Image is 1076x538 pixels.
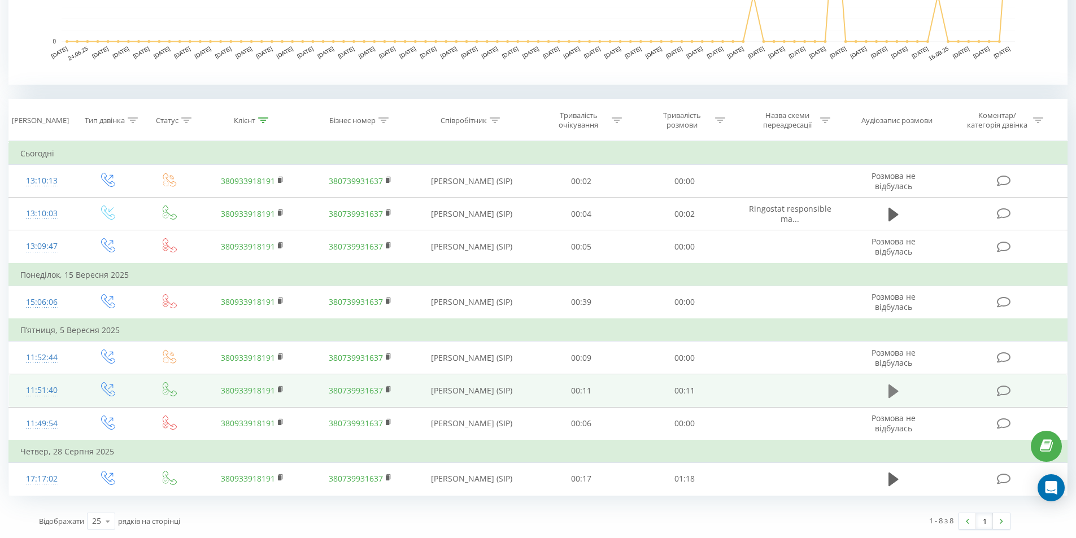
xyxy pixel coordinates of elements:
text: [DATE] [111,45,130,59]
div: 13:10:03 [20,203,64,225]
text: [DATE] [808,45,827,59]
td: [PERSON_NAME] (SIP) [414,407,530,440]
text: [DATE] [829,45,847,59]
a: 380739931637 [329,385,383,396]
text: [DATE] [316,45,335,59]
a: 380933918191 [221,473,275,484]
text: [DATE] [644,45,663,59]
text: [DATE] [992,45,1011,59]
span: рядків на сторінці [118,516,180,526]
text: [DATE] [337,45,355,59]
a: 380739931637 [329,352,383,363]
text: [DATE] [890,45,909,59]
a: 380739931637 [329,473,383,484]
td: [PERSON_NAME] (SIP) [414,165,530,198]
text: [DATE] [542,45,560,59]
text: [DATE] [194,45,212,59]
div: Open Intercom Messenger [1038,474,1065,501]
text: [DATE] [296,45,315,59]
text: [DATE] [378,45,397,59]
a: 380739931637 [329,241,383,252]
td: Сьогодні [9,142,1068,165]
text: [DATE] [583,45,602,59]
span: Розмова не відбулась [872,291,916,312]
div: Коментар/категорія дзвінка [964,111,1030,130]
td: 00:02 [530,165,633,198]
text: [DATE] [50,45,69,59]
text: [DATE] [460,45,478,59]
a: 380739931637 [329,296,383,307]
text: [DATE] [91,45,110,59]
span: Ringostat responsible ma... [749,203,831,224]
a: 380933918191 [221,352,275,363]
td: [PERSON_NAME] (SIP) [414,342,530,374]
div: Назва схеми переадресації [757,111,817,130]
text: 16.09.25 [927,45,950,62]
div: Тривалість очікування [548,111,609,130]
a: 380933918191 [221,385,275,396]
text: [DATE] [153,45,171,59]
text: [DATE] [439,45,458,59]
text: [DATE] [234,45,253,59]
span: Відображати [39,516,84,526]
text: [DATE] [849,45,868,59]
text: [DATE] [521,45,540,59]
a: 380933918191 [221,418,275,428]
td: П’ятниця, 5 Вересня 2025 [9,319,1068,342]
div: [PERSON_NAME] [12,116,69,125]
text: [DATE] [685,45,704,59]
text: [DATE] [255,45,273,59]
text: [DATE] [870,45,888,59]
text: [DATE] [501,45,520,59]
div: 1 - 8 з 8 [929,515,953,526]
text: [DATE] [563,45,581,59]
text: [DATE] [767,45,786,59]
td: 00:00 [633,407,737,440]
td: 00:00 [633,230,737,264]
text: [DATE] [214,45,233,59]
td: 00:09 [530,342,633,374]
td: 01:18 [633,462,737,495]
span: Розмова не відбулась [872,413,916,434]
a: 380933918191 [221,176,275,186]
td: Понеділок, 15 Вересня 2025 [9,264,1068,286]
td: Четвер, 28 Серпня 2025 [9,440,1068,463]
text: [DATE] [726,45,745,59]
div: Статус [156,116,178,125]
a: 1 [976,513,993,529]
text: 0 [53,38,56,45]
text: [DATE] [276,45,294,59]
div: 13:10:13 [20,170,64,192]
td: [PERSON_NAME] (SIP) [414,230,530,264]
text: [DATE] [705,45,724,59]
div: Тривалість розмови [652,111,712,130]
text: [DATE] [419,45,438,59]
div: Тип дзвінка [85,116,125,125]
td: 00:00 [633,342,737,374]
text: [DATE] [132,45,151,59]
a: 380933918191 [221,241,275,252]
span: Розмова не відбулась [872,236,916,257]
a: 380933918191 [221,296,275,307]
text: [DATE] [911,45,929,59]
div: 15:06:06 [20,291,64,313]
text: [DATE] [480,45,499,59]
div: 17:17:02 [20,468,64,490]
a: 380933918191 [221,208,275,219]
div: Клієнт [234,116,255,125]
div: 13:09:47 [20,235,64,257]
td: 00:05 [530,230,633,264]
td: 00:39 [530,286,633,319]
a: 380739931637 [329,208,383,219]
td: [PERSON_NAME] (SIP) [414,374,530,407]
div: Співробітник [441,116,487,125]
td: [PERSON_NAME] (SIP) [414,286,530,319]
text: [DATE] [665,45,683,59]
a: 380739931637 [329,418,383,428]
td: 00:04 [530,198,633,230]
td: 00:00 [633,165,737,198]
div: 25 [92,515,101,527]
td: 00:17 [530,462,633,495]
td: [PERSON_NAME] (SIP) [414,462,530,495]
text: [DATE] [173,45,191,59]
